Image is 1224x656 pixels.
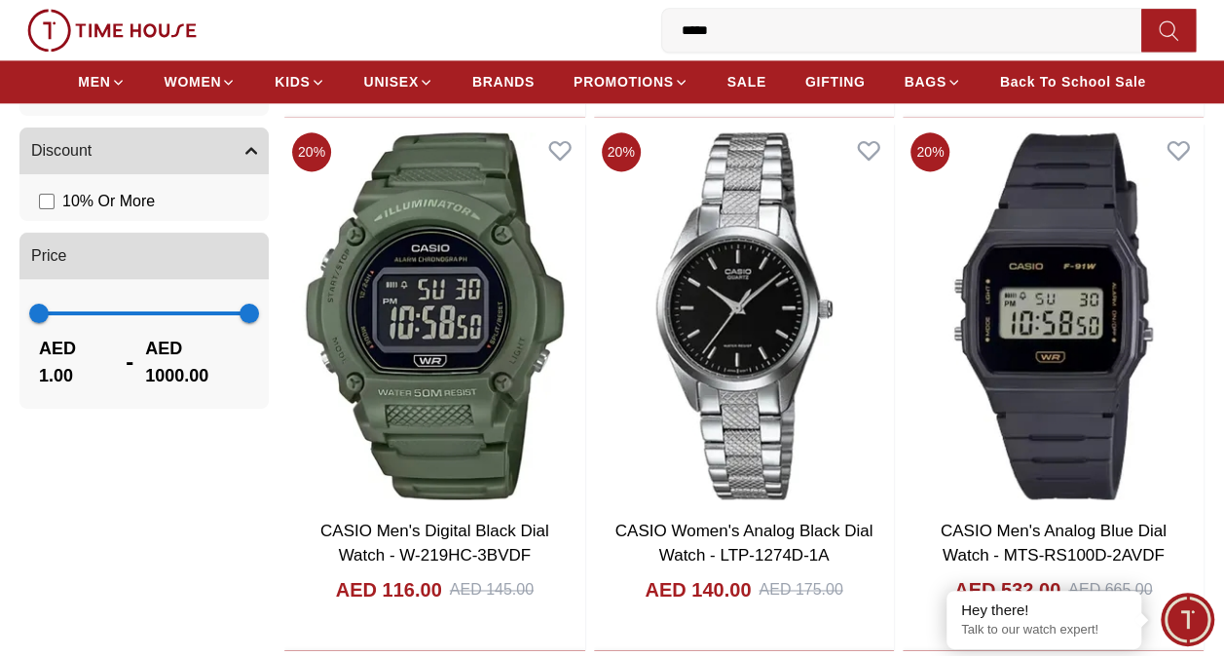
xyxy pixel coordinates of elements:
[645,576,751,603] h4: AED 140.00
[961,601,1127,620] div: Hey there!
[145,335,249,389] span: AED 1000.00
[364,72,419,91] span: UNISEX
[472,64,535,99] a: BRANDS
[961,622,1127,638] p: Talk to our watch expert!
[1000,72,1146,91] span: Back To School Sale
[39,335,114,389] span: AED 1.00
[594,125,895,507] img: CASIO Women's Analog Black Dial Watch - LTP-1274D-1A
[78,72,110,91] span: MEN
[275,64,324,99] a: KIDS
[275,72,310,91] span: KIDS
[19,128,269,174] button: Discount
[954,576,1060,603] h4: AED 532.00
[31,244,66,268] span: Price
[39,194,55,209] input: 10% Or More
[165,64,237,99] a: WOMEN
[727,64,766,99] a: SALE
[805,72,866,91] span: GIFTING
[320,522,549,565] a: CASIO Men's Digital Black Dial Watch - W-219HC-3BVDF
[904,64,960,99] a: BAGS
[78,64,125,99] a: MEN
[31,139,92,163] span: Discount
[450,578,534,601] div: AED 145.00
[114,346,145,378] span: -
[1161,593,1214,646] div: Chat Widget
[472,72,535,91] span: BRANDS
[292,132,331,171] span: 20 %
[62,190,155,213] span: 10 % Or More
[364,64,433,99] a: UNISEX
[27,9,197,52] img: ...
[904,72,946,91] span: BAGS
[805,64,866,99] a: GIFTING
[1068,578,1152,601] div: AED 665.00
[759,578,842,601] div: AED 175.00
[903,125,1204,507] img: CASIO Men's Analog Blue Dial Watch - MTS-RS100D-2AVDF
[615,522,873,565] a: CASIO Women's Analog Black Dial Watch - LTP-1274D-1A
[336,576,442,603] h4: AED 116.00
[574,72,674,91] span: PROMOTIONS
[941,522,1167,565] a: CASIO Men's Analog Blue Dial Watch - MTS-RS100D-2AVDF
[1000,64,1146,99] a: Back To School Sale
[19,233,269,279] button: Price
[165,72,222,91] span: WOMEN
[602,132,641,171] span: 20 %
[574,64,688,99] a: PROMOTIONS
[910,132,949,171] span: 20 %
[727,72,766,91] span: SALE
[284,125,585,507] img: CASIO Men's Digital Black Dial Watch - W-219HC-3BVDF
